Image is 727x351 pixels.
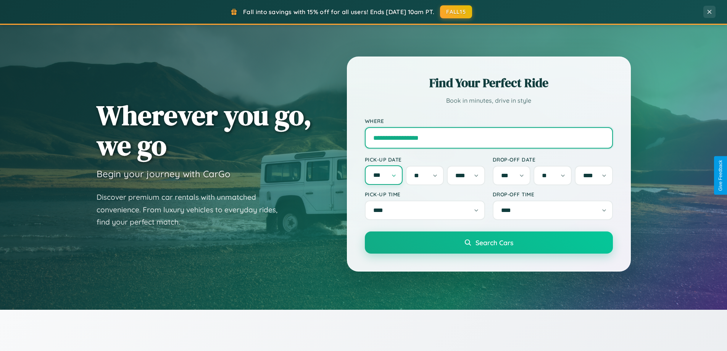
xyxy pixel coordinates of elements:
[365,118,613,124] label: Where
[243,8,434,16] span: Fall into savings with 15% off for all users! Ends [DATE] 10am PT.
[97,168,231,180] h3: Begin your journey with CarGo
[365,74,613,91] h2: Find Your Perfect Ride
[476,238,513,247] span: Search Cars
[493,156,613,163] label: Drop-off Date
[365,191,485,197] label: Pick-up Time
[365,95,613,106] p: Book in minutes, drive in style
[365,156,485,163] label: Pick-up Date
[493,191,613,197] label: Drop-off Time
[365,231,613,254] button: Search Cars
[440,5,472,18] button: FALL15
[97,191,287,228] p: Discover premium car rentals with unmatched convenience. From luxury vehicles to everyday rides, ...
[97,100,312,160] h1: Wherever you go, we go
[718,160,723,191] div: Give Feedback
